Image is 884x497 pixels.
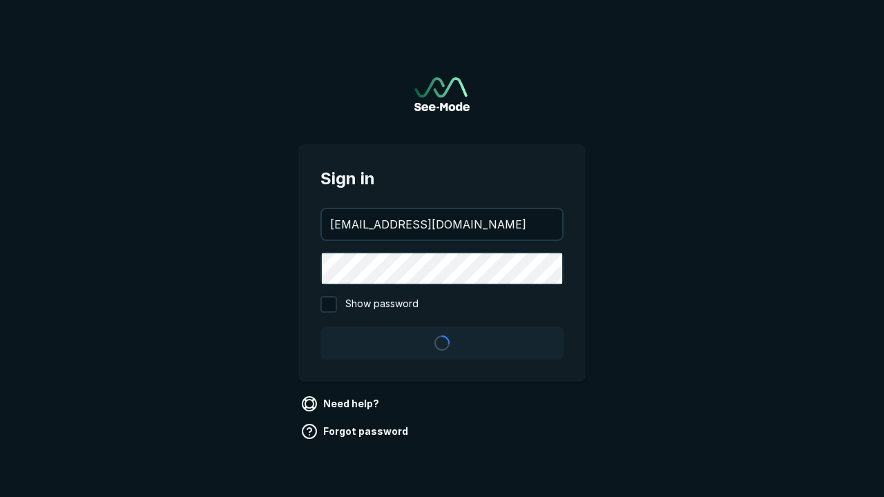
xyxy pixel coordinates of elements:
span: Show password [345,296,419,313]
a: Go to sign in [414,77,470,111]
a: Need help? [298,393,385,415]
a: Forgot password [298,420,414,442]
img: See-Mode Logo [414,77,470,111]
input: your@email.com [322,209,562,240]
span: Sign in [320,166,564,191]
